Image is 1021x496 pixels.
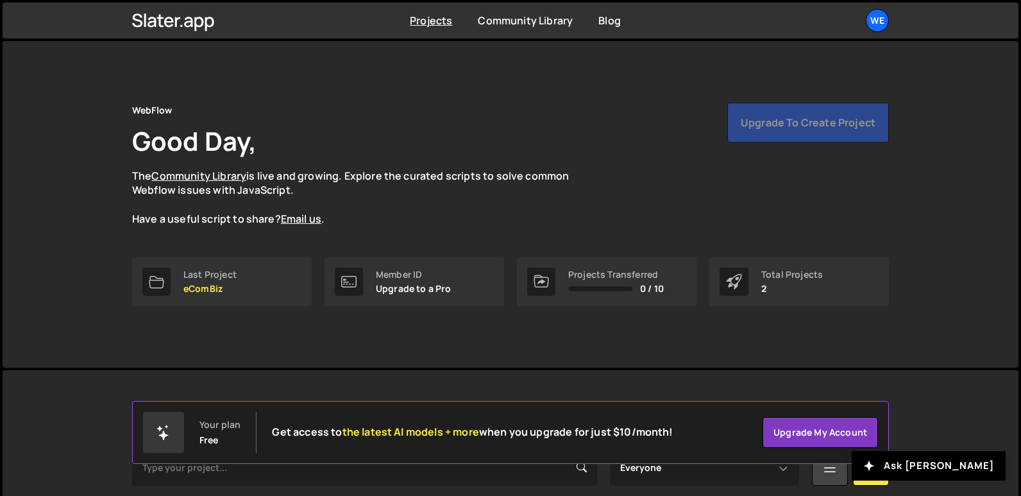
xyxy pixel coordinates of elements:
[763,417,878,448] a: Upgrade my account
[866,9,889,32] a: We
[199,420,240,430] div: Your plan
[132,450,597,486] input: Type your project...
[272,426,673,438] h2: Get access to when you upgrade for just $10/month!
[132,123,257,158] h1: Good Day,
[761,284,823,294] p: 2
[183,269,237,280] div: Last Project
[410,13,452,28] a: Projects
[132,257,312,306] a: Last Project eComBiz
[376,284,451,294] p: Upgrade to a Pro
[640,284,664,294] span: 0 / 10
[132,103,172,118] div: WebFlow
[598,13,621,28] a: Blog
[568,269,664,280] div: Projects Transferred
[376,269,451,280] div: Member ID
[151,169,246,183] a: Community Library
[183,284,237,294] p: eComBiz
[132,169,594,227] p: The is live and growing. Explore the curated scripts to solve common Webflow issues with JavaScri...
[199,435,219,445] div: Free
[281,212,321,226] a: Email us
[342,425,479,439] span: the latest AI models + more
[761,269,823,280] div: Total Projects
[852,451,1006,481] button: Ask [PERSON_NAME]
[478,13,573,28] a: Community Library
